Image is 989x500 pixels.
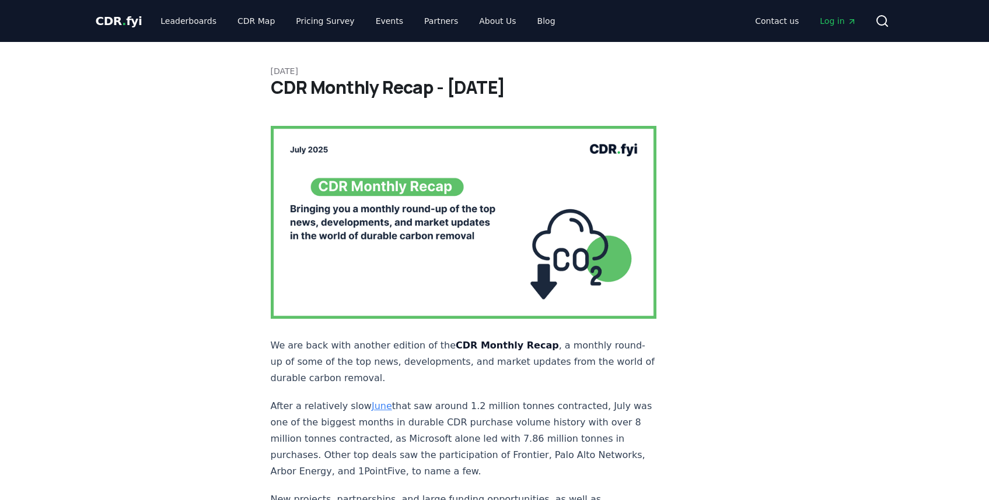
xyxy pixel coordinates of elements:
a: Leaderboards [151,10,226,31]
img: blog post image [271,126,657,319]
p: We are back with another edition of the , a monthly round-up of some of the top news, development... [271,337,657,386]
nav: Main [746,10,865,31]
p: After a relatively slow that saw around 1.2 million tonnes contracted, July was one of the bigges... [271,398,657,480]
a: Blog [528,10,565,31]
a: Partners [415,10,467,31]
a: CDR.fyi [96,13,142,29]
a: CDR Map [228,10,284,31]
span: CDR fyi [96,14,142,28]
a: Events [366,10,413,31]
nav: Main [151,10,564,31]
a: About Us [470,10,525,31]
a: Pricing Survey [286,10,364,31]
p: [DATE] [271,65,719,77]
a: Log in [810,10,865,31]
a: Contact us [746,10,808,31]
strong: CDR Monthly Recap [456,340,559,351]
h1: CDR Monthly Recap - [DATE] [271,77,719,98]
span: . [122,14,126,28]
span: Log in [820,15,856,27]
a: June [372,400,392,411]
